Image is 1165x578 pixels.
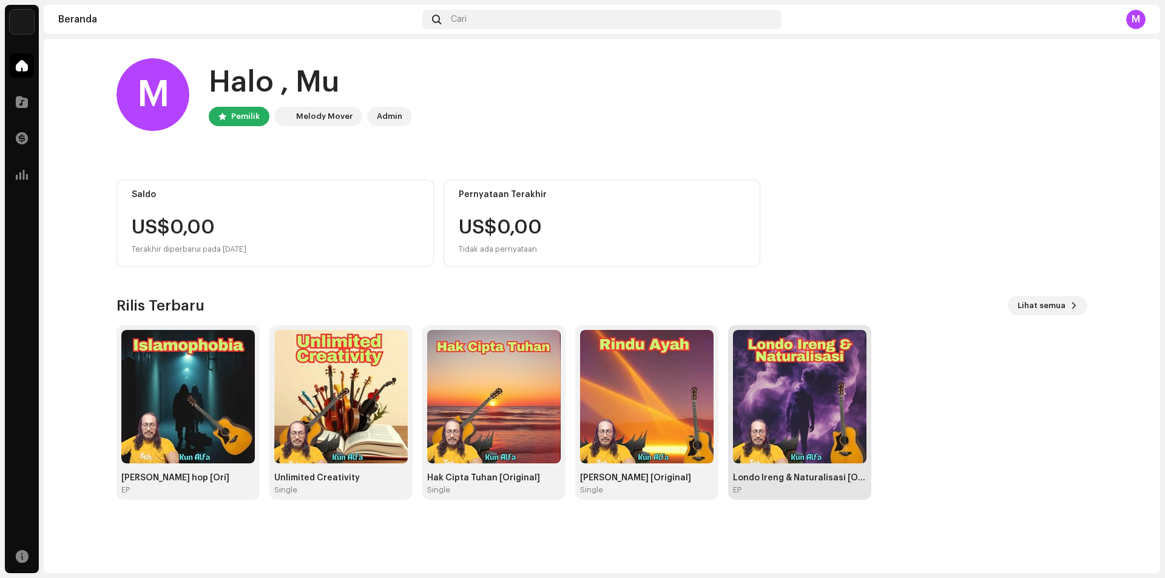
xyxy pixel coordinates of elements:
div: Melody Mover [296,109,353,124]
span: Cari [451,15,467,24]
img: 34f81ff7-2202-4073-8c5d-62963ce809f3 [10,10,34,34]
div: Pernyataan Terakhir [459,190,746,200]
div: Londo Ireng & Naturalisasi [Original] [733,473,866,483]
button: Lihat semua [1008,296,1087,315]
div: EP [121,485,130,495]
img: f53b77a7-086d-4b54-95e7-b0bcfcf2d566 [427,330,561,463]
div: Single [580,485,603,495]
img: a182cab1-7bb9-472b-9ee2-d6c084412df4 [121,330,255,463]
div: Pemilik [231,109,260,124]
re-o-card-value: Pernyataan Terakhir [444,180,761,267]
img: 34f81ff7-2202-4073-8c5d-62963ce809f3 [277,109,291,124]
div: M [1126,10,1146,29]
div: [PERSON_NAME] hop [Ori] [121,473,255,483]
img: 243be06d-bc18-425e-b976-d85ce63e4d71 [580,330,714,463]
img: d0b6d01d-f046-4c7f-8f9f-7c08d1ef187e [733,330,866,463]
div: Hak Cipta Tuhan [Original] [427,473,561,483]
div: [PERSON_NAME] [Original] [580,473,714,483]
div: Halo , Mu [209,63,412,102]
div: Terakhir diperbarui pada [DATE] [132,242,419,257]
div: Beranda [58,15,417,24]
re-o-card-value: Saldo [116,180,434,267]
div: Single [274,485,297,495]
h3: Rilis Terbaru [116,296,204,315]
div: M [116,58,189,131]
div: Unlimited Creativity [274,473,408,483]
span: Lihat semua [1018,294,1065,318]
div: Admin [377,109,402,124]
div: EP [733,485,741,495]
img: 3877f59a-0b85-4eda-b4a0-27384392ad91 [274,330,408,463]
div: Tidak ada pernyataan [459,242,537,257]
div: Saldo [132,190,419,200]
div: Single [427,485,450,495]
